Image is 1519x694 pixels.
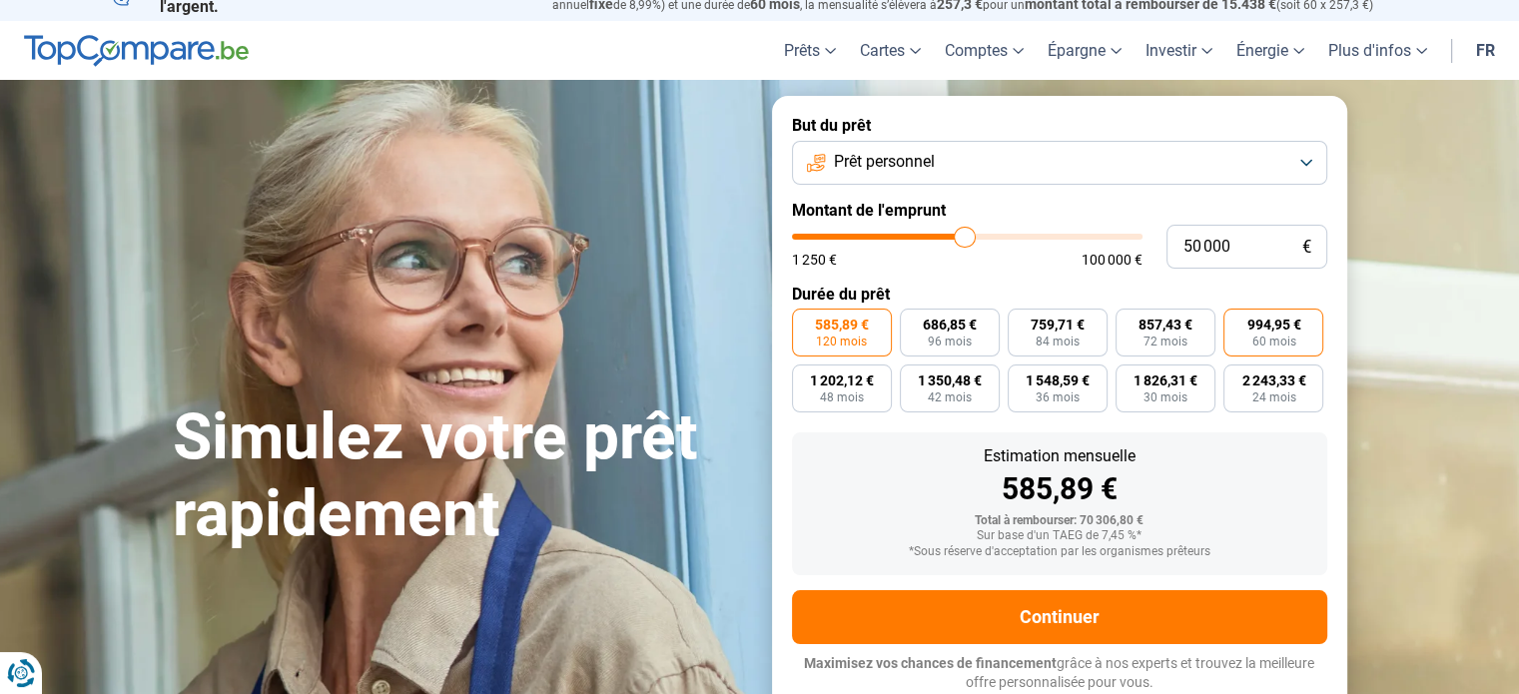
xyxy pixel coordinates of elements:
[1036,391,1080,403] span: 36 mois
[1139,318,1192,332] span: 857,43 €
[1134,373,1197,387] span: 1 826,31 €
[1251,336,1295,347] span: 60 mois
[918,373,982,387] span: 1 350,48 €
[928,391,972,403] span: 42 mois
[1143,391,1187,403] span: 30 mois
[792,253,837,267] span: 1 250 €
[1251,391,1295,403] span: 24 mois
[808,545,1311,559] div: *Sous réserve d'acceptation par les organismes prêteurs
[173,399,748,553] h1: Simulez votre prêt rapidement
[1316,21,1439,80] a: Plus d'infos
[1464,21,1507,80] a: fr
[1036,336,1080,347] span: 84 mois
[810,373,874,387] span: 1 202,12 €
[24,35,249,67] img: TopCompare
[808,529,1311,543] div: Sur base d'un TAEG de 7,45 %*
[848,21,933,80] a: Cartes
[1302,239,1311,256] span: €
[933,21,1036,80] a: Comptes
[804,655,1057,671] span: Maximisez vos chances de financement
[1241,373,1305,387] span: 2 243,33 €
[1036,21,1134,80] a: Épargne
[792,116,1327,135] label: But du prêt
[792,285,1327,304] label: Durée du prêt
[792,201,1327,220] label: Montant de l'emprunt
[1143,336,1187,347] span: 72 mois
[1134,21,1224,80] a: Investir
[792,590,1327,644] button: Continuer
[834,151,935,173] span: Prêt personnel
[772,21,848,80] a: Prêts
[1026,373,1090,387] span: 1 548,59 €
[808,514,1311,528] div: Total à rembourser: 70 306,80 €
[816,336,867,347] span: 120 mois
[923,318,977,332] span: 686,85 €
[820,391,864,403] span: 48 mois
[1246,318,1300,332] span: 994,95 €
[1082,253,1142,267] span: 100 000 €
[808,448,1311,464] div: Estimation mensuelle
[808,474,1311,504] div: 585,89 €
[792,141,1327,185] button: Prêt personnel
[815,318,869,332] span: 585,89 €
[1031,318,1085,332] span: 759,71 €
[792,654,1327,693] p: grâce à nos experts et trouvez la meilleure offre personnalisée pour vous.
[1224,21,1316,80] a: Énergie
[928,336,972,347] span: 96 mois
